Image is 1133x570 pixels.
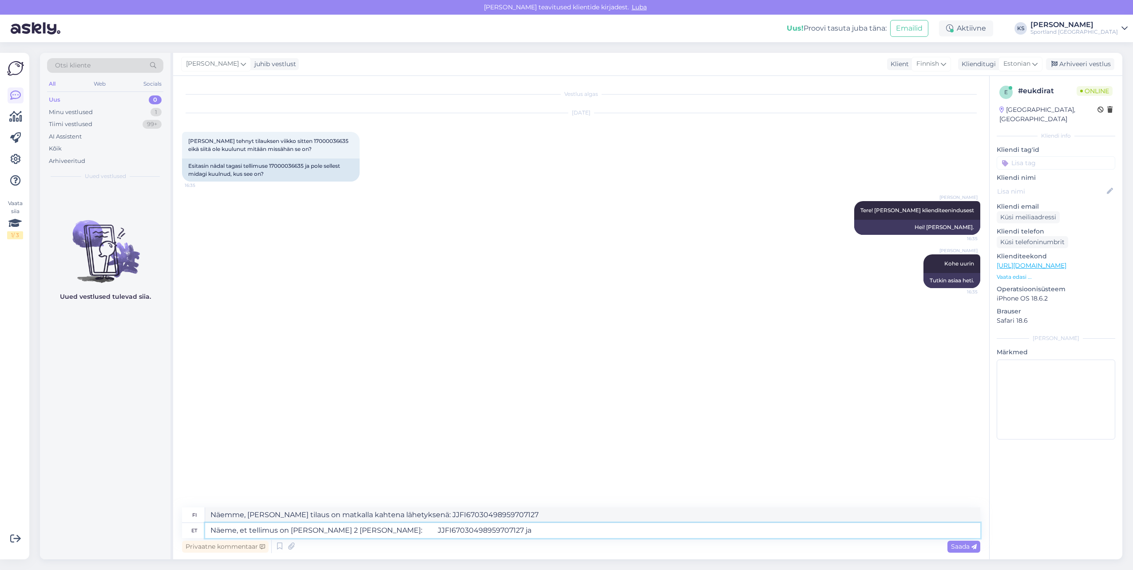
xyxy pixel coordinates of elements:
span: Saada [951,542,977,550]
div: 1 [151,108,162,117]
span: [PERSON_NAME] [186,59,239,69]
div: Küsi meiliaadressi [997,211,1060,223]
span: [PERSON_NAME] [939,247,978,254]
input: Lisa nimi [997,186,1105,196]
div: AI Assistent [49,132,82,141]
span: Otsi kliente [55,61,91,70]
p: Märkmed [997,348,1115,357]
div: 0 [149,95,162,104]
div: Proovi tasuta juba täna: [787,23,887,34]
span: Uued vestlused [85,172,126,180]
p: Kliendi telefon [997,227,1115,236]
p: Kliendi email [997,202,1115,211]
textarea: Näeme, et tellimus on [PERSON_NAME] 2 [PERSON_NAME]: JJFI67030498959707127 ja [205,523,980,538]
p: iPhone OS 18.6.2 [997,294,1115,303]
div: Uus [49,95,60,104]
div: Hei! [PERSON_NAME]. [854,220,980,235]
span: Kohe uurin [944,260,974,267]
div: [PERSON_NAME] [1030,21,1118,28]
div: Socials [142,78,163,90]
div: # eukdirat [1018,86,1077,96]
p: Uued vestlused tulevad siia. [60,292,151,301]
div: Tutkin asiaa heti. [923,273,980,288]
span: 16:35 [944,235,978,242]
div: [DATE] [182,109,980,117]
div: Minu vestlused [49,108,93,117]
div: [GEOGRAPHIC_DATA], [GEOGRAPHIC_DATA] [999,105,1097,124]
div: Privaatne kommentaar [182,541,269,553]
img: No chats [40,204,170,284]
p: Operatsioonisüsteem [997,285,1115,294]
p: Klienditeekond [997,252,1115,261]
a: [PERSON_NAME]Sportland [GEOGRAPHIC_DATA] [1030,21,1128,36]
div: Arhiveeri vestlus [1046,58,1114,70]
div: fi [192,507,197,522]
div: juhib vestlust [251,59,296,69]
span: 16:35 [185,182,218,189]
textarea: Näemme, [PERSON_NAME] tilaus on matkalla kahtena lähetyksenä: JJFI67030498959707127 [205,507,980,522]
span: 16:35 [944,289,978,295]
a: [URL][DOMAIN_NAME] [997,261,1066,269]
div: Klient [887,59,909,69]
div: All [47,78,57,90]
div: Vaata siia [7,199,23,239]
div: 1 / 3 [7,231,23,239]
div: KS [1014,22,1027,35]
span: Online [1077,86,1113,96]
div: Tiimi vestlused [49,120,92,129]
div: Aktiivne [939,20,993,36]
div: 99+ [143,120,162,129]
p: Kliendi nimi [997,173,1115,182]
div: Web [92,78,107,90]
span: Luba [629,3,650,11]
div: Kliendi info [997,132,1115,140]
p: Safari 18.6 [997,316,1115,325]
button: Emailid [890,20,928,37]
p: Kliendi tag'id [997,145,1115,154]
div: Kõik [49,144,62,153]
span: Finnish [916,59,939,69]
div: Vestlus algas [182,90,980,98]
img: Askly Logo [7,60,24,77]
span: Tere! [PERSON_NAME] klienditeenindusest [860,207,974,214]
div: et [191,523,197,538]
div: Klienditugi [958,59,996,69]
div: Küsi telefoninumbrit [997,236,1068,248]
span: Estonian [1003,59,1030,69]
div: [PERSON_NAME] [997,334,1115,342]
div: Arhiveeritud [49,157,85,166]
p: Vaata edasi ... [997,273,1115,281]
span: [PERSON_NAME] tehnyt tilauksen viikko sitten 17000036635 eikä siitä ole kuulunut mitään missähän ... [188,138,350,152]
b: Uus! [787,24,804,32]
span: e [1004,89,1008,95]
p: Brauser [997,307,1115,316]
div: Esitasin nädal tagasi tellimuse 17000036635 ja pole sellest midagi kuulnud, kus see on? [182,158,360,182]
input: Lisa tag [997,156,1115,170]
div: Sportland [GEOGRAPHIC_DATA] [1030,28,1118,36]
span: [PERSON_NAME] [939,194,978,201]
